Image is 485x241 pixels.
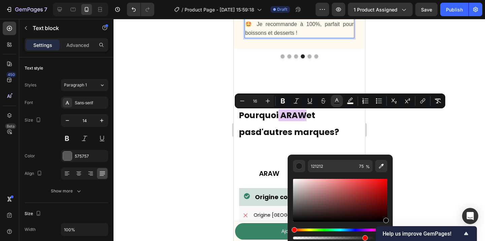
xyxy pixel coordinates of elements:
span: / [182,6,183,13]
div: Color [25,153,35,159]
input: E.g FFFFFF [308,160,356,172]
div: Show more [51,188,82,194]
div: Text style [25,65,43,71]
div: 450 [6,72,16,77]
div: Publish [446,6,463,13]
button: Show survey - Help us improve GemPages! [383,230,470,238]
button: Publish [440,3,468,16]
span: Paragraph 1 [64,82,87,88]
div: 575757 [75,153,106,159]
div: Undo/Redo [127,3,154,16]
span: Save [421,7,432,12]
span: Help us improve GemPages! [383,231,462,237]
div: Styles [25,82,36,88]
span: % [366,163,370,170]
button: Show more [25,185,108,197]
div: Hue [293,229,387,231]
button: Paragraph 1 [61,79,108,91]
button: Save [415,3,438,16]
span: Product Page - [DATE] 15:59:18 [185,6,254,13]
div: Beta [5,124,16,129]
div: Size [25,116,42,125]
div: Font [25,100,33,106]
div: Editor contextual toolbar [235,93,445,108]
div: Width [25,226,36,233]
iframe: Design area [234,19,365,241]
div: Align [25,169,43,178]
span: 1 product assigned [354,6,397,13]
span: Draft [277,6,287,12]
p: Advanced [66,42,89,49]
p: Settings [33,42,52,49]
button: 7 [3,3,50,16]
input: Auto [61,223,108,236]
button: 1 product assigned [348,3,413,16]
div: Size [25,209,42,218]
div: Open Intercom Messenger [462,208,478,224]
div: Sans-serif [75,100,106,106]
p: Text block [33,24,90,32]
p: 7 [44,5,47,14]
